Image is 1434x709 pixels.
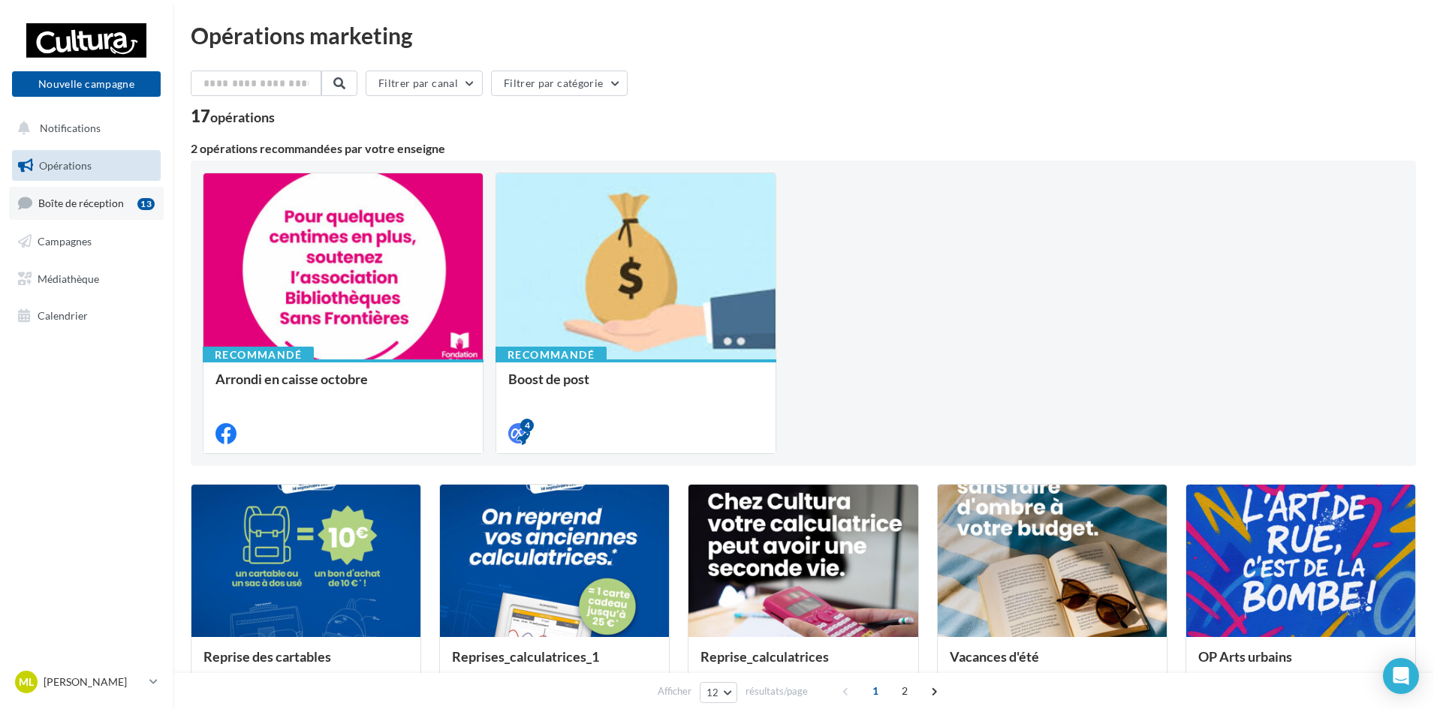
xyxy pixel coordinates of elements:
[700,649,905,679] div: Reprise_calculatrices
[9,226,164,257] a: Campagnes
[215,371,471,401] div: Arrondi en caisse octobre
[658,684,691,698] span: Afficher
[137,198,155,210] div: 13
[9,300,164,332] a: Calendrier
[366,71,483,96] button: Filtrer par canal
[38,272,99,284] span: Médiathèque
[19,674,34,689] span: ML
[508,371,764,401] div: Boost de post
[700,682,738,703] button: 12
[210,110,275,124] div: opérations
[39,159,92,172] span: Opérations
[496,347,607,363] div: Recommandé
[12,71,161,97] button: Nouvelle campagne
[1198,649,1403,679] div: OP Arts urbains
[44,674,143,689] p: [PERSON_NAME]
[40,122,101,134] span: Notifications
[12,668,161,696] a: ML [PERSON_NAME]
[191,143,1416,155] div: 2 opérations recommandées par votre enseigne
[950,649,1155,679] div: Vacances d'été
[491,71,628,96] button: Filtrer par catégorie
[38,309,88,322] span: Calendrier
[520,419,534,432] div: 4
[9,113,158,144] button: Notifications
[9,263,164,295] a: Médiathèque
[203,649,408,679] div: Reprise des cartables
[38,235,92,248] span: Campagnes
[706,686,719,698] span: 12
[452,649,657,679] div: Reprises_calculatrices_1
[746,684,808,698] span: résultats/page
[191,108,275,125] div: 17
[9,187,164,219] a: Boîte de réception13
[9,150,164,182] a: Opérations
[893,679,917,703] span: 2
[191,24,1416,47] div: Opérations marketing
[38,197,124,209] span: Boîte de réception
[1383,658,1419,694] div: Open Intercom Messenger
[863,679,887,703] span: 1
[203,347,314,363] div: Recommandé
